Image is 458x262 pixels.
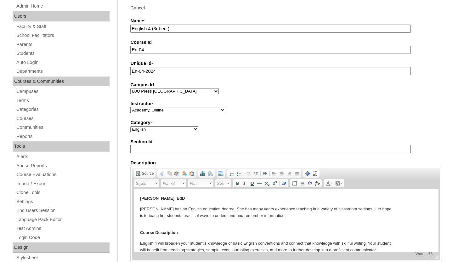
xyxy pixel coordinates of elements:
[228,170,235,177] a: Insert/Remove Numbered List
[16,41,110,48] a: Parents
[270,170,278,177] a: Align Left
[130,82,442,88] label: Campus Id
[334,180,344,187] a: Background Color
[241,180,248,187] a: Italic
[16,234,110,242] a: Login Code
[261,170,269,177] a: Block Quote
[278,170,286,177] a: Center
[248,180,256,187] a: Underline
[16,115,110,122] a: Courses
[414,251,434,256] div: Statistics
[298,180,306,187] a: Insert Horizontal Line
[215,179,231,187] a: Size
[6,41,44,46] strong: Course Description
[271,180,279,187] a: Superscript
[130,119,442,126] label: Category
[166,170,173,177] a: Copy
[13,11,110,21] div: Users
[304,170,311,177] a: Maximize
[161,179,186,187] a: Format
[16,49,110,57] a: Students
[16,59,110,66] a: Auto Login
[173,170,181,177] a: Paste
[16,225,110,232] a: Test Admins
[263,180,271,187] a: Subscript
[130,100,442,107] label: Instructor
[158,170,166,177] a: Cut
[16,88,110,95] a: Campuses
[314,180,321,187] a: Insert Equation
[199,170,206,177] a: Link
[206,170,214,177] a: Unlink
[16,31,110,39] a: School Facilitators
[16,67,110,75] a: Departments
[13,141,110,151] div: Tools
[311,170,319,177] a: Show Blocks
[256,180,263,187] a: Strike Through
[130,160,442,166] label: Description
[134,189,438,252] iframe: Rich Text Editor, Description
[16,171,110,179] a: Course Evaluations
[291,180,298,187] a: Table
[188,170,196,177] a: Paste from Word
[16,97,110,105] a: Terms
[188,179,213,187] a: Font
[16,189,110,196] a: Clone Tools
[16,153,110,161] a: Alerts
[16,180,110,188] a: Import / Export
[16,133,110,140] a: Reports
[16,216,110,224] a: Language Pack Editor
[245,170,252,177] a: Decrease Indent
[136,180,155,187] span: Styles
[141,171,154,176] span: Source
[181,170,188,177] a: Paste as plain text
[16,162,110,170] a: Abuse Reports
[163,180,182,187] span: Format
[217,180,226,187] span: Size
[286,170,293,177] a: Align Right
[6,51,298,65] p: English 4 will broaden your student’s knowledge of basic English conventions and connect that kno...
[233,180,241,187] a: Bold
[130,39,442,46] label: Course Id
[16,207,110,214] a: End Users Session
[13,242,110,253] div: Design
[134,179,159,187] a: Styles
[130,18,442,25] label: Name
[252,170,260,177] a: Increase Indent
[130,60,442,67] label: Unique Id
[324,180,334,187] a: Text Color
[16,123,110,131] a: Communities
[280,180,288,187] a: Remove Format
[16,2,110,10] a: Admin Home
[16,254,110,262] a: Stylesheet
[13,77,110,87] div: Courses & Communities
[306,180,314,187] a: Insert Special Character
[431,255,438,259] span: Resize
[16,23,110,31] a: Faculty & Staff
[217,170,225,177] a: Add Image
[134,170,155,177] a: Source
[261,17,298,64] img: file_display.php
[16,198,110,206] a: Settings
[235,170,243,177] a: Insert/Remove Bulleted List
[293,170,301,177] a: Justify
[190,180,209,187] span: Font
[414,251,434,256] span: Words: 78
[130,5,145,10] a: Cancel
[16,105,110,113] a: Categories
[130,139,442,145] label: Section Id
